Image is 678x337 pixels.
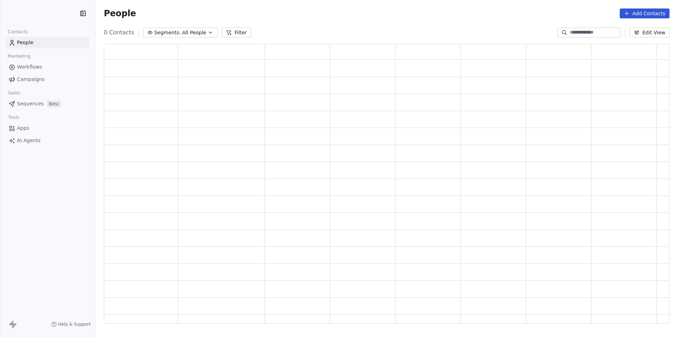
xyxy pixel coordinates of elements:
span: Sales [5,88,23,98]
a: People [6,37,89,48]
span: All People [182,29,206,36]
span: Sequences [17,100,44,108]
span: Contacts [5,27,31,37]
span: Help & Support [58,321,91,327]
span: 0 Contacts [104,28,134,37]
a: Apps [6,122,89,134]
span: Apps [17,124,29,132]
span: Workflows [17,63,42,71]
span: Marketing [5,51,34,62]
a: Help & Support [51,321,91,327]
span: Beta [47,100,61,108]
span: Tools [5,112,22,123]
button: Add Contacts [620,8,670,18]
span: People [104,8,136,19]
span: Campaigns [17,76,44,83]
a: SequencesBeta [6,98,89,110]
a: AI Agents [6,135,89,146]
a: Workflows [6,61,89,73]
button: Edit View [630,28,670,37]
a: Campaigns [6,74,89,85]
button: Filter [222,28,251,37]
span: AI Agents [17,137,41,144]
span: People [17,39,34,46]
span: Segments: [154,29,181,36]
